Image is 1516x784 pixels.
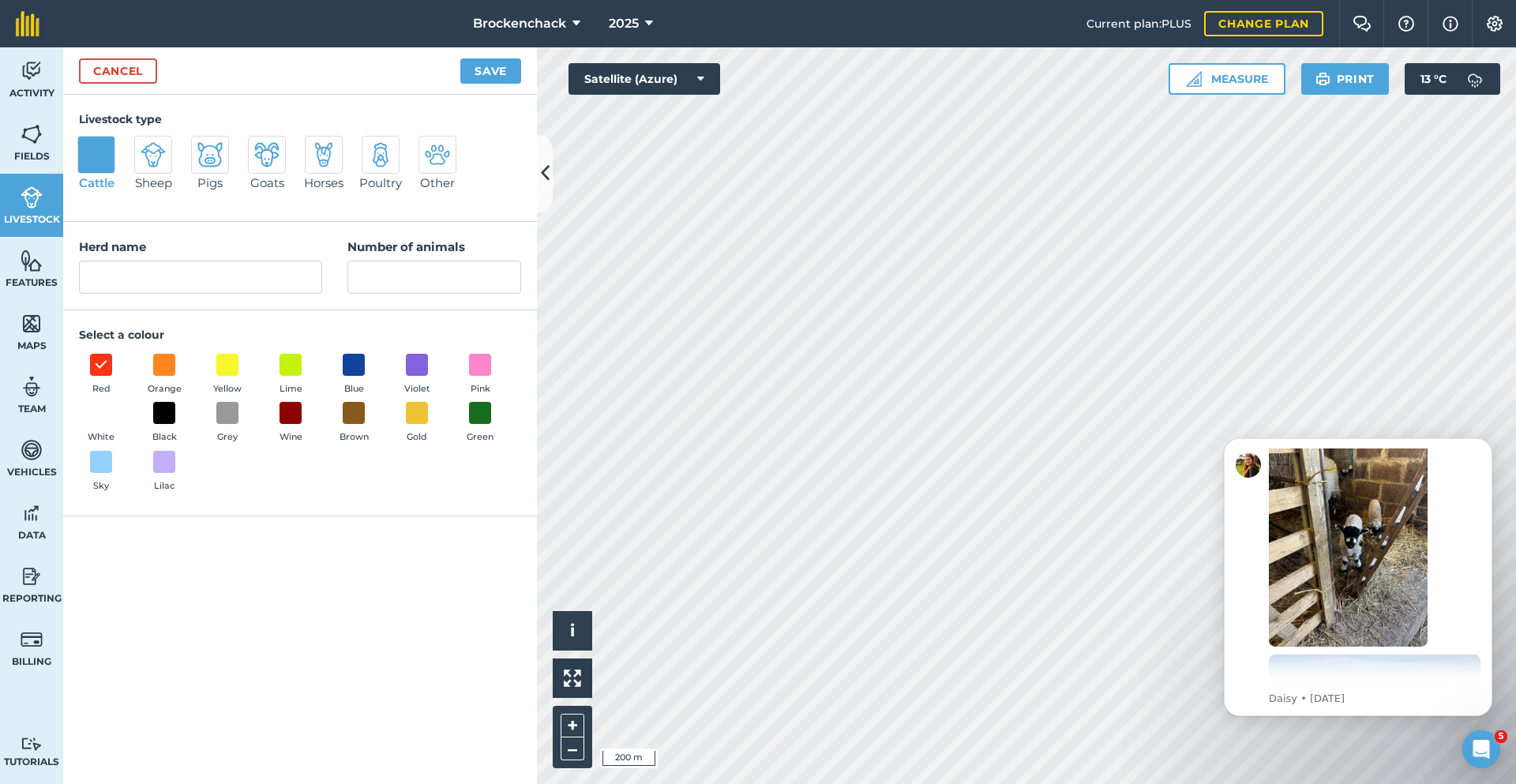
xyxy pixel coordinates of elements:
img: svg+xml;base64,PD94bWwgdmVyc2lvbj0iMS4wIiBlbmNvZGluZz0idXRmLTgiPz4KPCEtLSBHZW5lcmF0b3I6IEFkb2JlIE... [21,565,43,588]
strong: Herd name [79,239,146,254]
button: Gold [395,402,439,445]
span: Blue [344,382,364,396]
button: + [561,714,584,737]
img: fieldmargin Logo [16,11,39,36]
img: svg+xml;base64,PD94bWwgdmVyc2lvbj0iMS4wIiBlbmNvZGluZz0idXRmLTgiPz4KPCEtLSBHZW5lcmF0b3I6IEFkb2JlIE... [21,737,43,752]
div: Hi [PERSON_NAME], [69,34,280,50]
span: Horses [304,174,343,193]
button: Black [142,402,186,445]
button: Violet [395,354,439,396]
img: svg+xml;base64,PD94bWwgdmVyc2lvbj0iMS4wIiBlbmNvZGluZz0idXRmLTgiPz4KPCEtLSBHZW5lcmF0b3I6IEFkb2JlIE... [21,186,43,209]
a: [EMAIL_ADDRESS][DOMAIN_NAME] [69,189,215,218]
img: Profile image for Daisy [36,38,61,63]
img: svg+xml;base64,PD94bWwgdmVyc2lvbj0iMS4wIiBlbmNvZGluZz0idXRmLTgiPz4KPCEtLSBHZW5lcmF0b3I6IEFkb2JlIE... [254,142,280,167]
span: Lime [280,382,302,396]
img: svg+xml;base64,PHN2ZyB4bWxucz0iaHR0cDovL3d3dy53My5vcmcvMjAwMC9zdmciIHdpZHRoPSI1NiIgaGVpZ2h0PSI2MC... [21,312,43,336]
span: Wine [280,430,302,445]
img: svg+xml;base64,PHN2ZyB4bWxucz0iaHR0cDovL3d3dy53My5vcmcvMjAwMC9zdmciIHdpZHRoPSIxOCIgaGVpZ2h0PSIyNC... [94,355,108,374]
button: Blue [332,354,376,396]
span: White [88,430,114,445]
span: Grey [217,430,238,445]
span: Brown [340,430,369,445]
button: Measure [1169,63,1285,95]
span: Lilac [154,479,174,493]
button: Yellow [205,354,250,396]
span: Gold [407,430,427,445]
img: svg+xml;base64,PD94bWwgdmVyc2lvbj0iMS4wIiBlbmNvZGluZz0idXRmLTgiPz4KPCEtLSBHZW5lcmF0b3I6IEFkb2JlIE... [21,438,43,462]
img: A cog icon [1485,16,1504,32]
button: Save [460,58,521,84]
img: svg+xml;base64,PHN2ZyB4bWxucz0iaHR0cDovL3d3dy53My5vcmcvMjAwMC9zdmciIHdpZHRoPSI1NiIgaGVpZ2h0PSI2MC... [21,122,43,146]
span: Black [152,430,177,445]
div: Message content [69,34,280,271]
div: Daisy [69,251,280,267]
img: svg+xml;base64,PHN2ZyB4bWxucz0iaHR0cDovL3d3dy53My5vcmcvMjAwMC9zdmciIHdpZHRoPSI1NiIgaGVpZ2h0PSI2MC... [21,249,43,272]
img: svg+xml;base64,PD94bWwgdmVyc2lvbj0iMS4wIiBlbmNvZGluZz0idXRmLTgiPz4KPCEtLSBHZW5lcmF0b3I6IEFkb2JlIE... [21,501,43,525]
img: svg+xml;base64,PD94bWwgdmVyc2lvbj0iMS4wIiBlbmNvZGluZz0idXRmLTgiPz4KPCEtLSBHZW5lcmF0b3I6IEFkb2JlIE... [141,142,166,167]
img: svg+xml;base64,PD94bWwgdmVyc2lvbj0iMS4wIiBlbmNvZGluZz0idXRmLTgiPz4KPCEtLSBHZW5lcmF0b3I6IEFkb2JlIE... [197,142,223,167]
button: – [561,737,584,760]
p: Message from Daisy, sent 3w ago [69,277,280,291]
button: i [553,611,592,651]
div: We're gathering some photos of what our users are getting up to on farm at the moment to share ac... [69,57,280,134]
button: Lime [268,354,313,396]
span: Pink [471,382,490,396]
span: 2025 [609,14,639,33]
div: If you've got any pictures which you don't mind us sharing either pop them in the chat below 👇 or... [69,142,280,219]
span: i [570,621,575,640]
span: Green [467,430,493,445]
img: svg+xml;base64,PD94bWwgdmVyc2lvbj0iMS4wIiBlbmNvZGluZz0idXRmLTgiPz4KPCEtLSBHZW5lcmF0b3I6IEFkb2JlIE... [21,375,43,399]
span: Sky [93,479,109,493]
span: Pigs [197,174,223,193]
div: message notification from Daisy, 3w ago. Hi Jack, We're gathering some photos of what our users a... [24,24,292,302]
button: Orange [142,354,186,396]
span: Red [92,382,111,396]
span: 13 ° C [1420,63,1447,95]
span: Current plan : PLUS [1086,15,1191,32]
span: Yellow [213,382,242,396]
button: Pink [458,354,502,396]
strong: Number of animals [347,239,465,254]
iframe: Intercom live chat [1462,730,1500,768]
img: svg+xml;base64,PD94bWwgdmVyc2lvbj0iMS4wIiBlbmNvZGluZz0idXRmLTgiPz4KPCEtLSBHZW5lcmF0b3I6IEFkb2JlIE... [84,142,109,167]
img: Four arrows, one pointing top left, one top right, one bottom right and the last bottom left [564,670,581,687]
button: Lilac [142,451,186,493]
img: Ruler icon [1186,71,1202,87]
span: Sheep [135,174,172,193]
span: Orange [148,382,182,396]
a: Change plan [1204,11,1323,36]
button: Grey [205,402,250,445]
button: White [79,402,123,445]
img: A question mark icon [1397,16,1416,32]
button: Print [1301,63,1390,95]
button: Wine [268,402,313,445]
img: svg+xml;base64,PD94bWwgdmVyc2lvbj0iMS4wIiBlbmNvZGluZz0idXRmLTgiPz4KPCEtLSBHZW5lcmF0b3I6IEFkb2JlIE... [21,628,43,651]
img: svg+xml;base64,PD94bWwgdmVyc2lvbj0iMS4wIiBlbmNvZGluZz0idXRmLTgiPz4KPCEtLSBHZW5lcmF0b3I6IEFkb2JlIE... [311,142,336,167]
span: Cattle [79,174,114,193]
img: Two speech bubbles overlapping with the left bubble in the forefront [1353,16,1372,32]
img: svg+xml;base64,PD94bWwgdmVyc2lvbj0iMS4wIiBlbmNvZGluZz0idXRmLTgiPz4KPCEtLSBHZW5lcmF0b3I6IEFkb2JlIE... [425,142,450,167]
iframe: Intercom notifications message [1200,415,1516,741]
button: Satellite (Azure) [568,63,720,95]
span: Poultry [359,174,402,193]
h4: Livestock type [79,111,521,128]
button: Brown [332,402,376,445]
span: Brockenchack [473,14,566,33]
div: Cheers, [69,227,280,243]
button: Green [458,402,502,445]
span: Other [420,174,455,193]
img: svg+xml;base64,PD94bWwgdmVyc2lvbj0iMS4wIiBlbmNvZGluZz0idXRmLTgiPz4KPCEtLSBHZW5lcmF0b3I6IEFkb2JlIE... [21,59,43,83]
img: svg+xml;base64,PHN2ZyB4bWxucz0iaHR0cDovL3d3dy53My5vcmcvMjAwMC9zdmciIHdpZHRoPSIxOSIgaGVpZ2h0PSIyNC... [1315,69,1330,88]
button: 13 °C [1405,63,1500,95]
span: Violet [404,382,430,396]
strong: Select a colour [79,328,164,342]
button: Red [79,354,123,396]
img: svg+xml;base64,PD94bWwgdmVyc2lvbj0iMS4wIiBlbmNvZGluZz0idXRmLTgiPz4KPCEtLSBHZW5lcmF0b3I6IEFkb2JlIE... [1459,63,1491,95]
img: svg+xml;base64,PD94bWwgdmVyc2lvbj0iMS4wIiBlbmNvZGluZz0idXRmLTgiPz4KPCEtLSBHZW5lcmF0b3I6IEFkb2JlIE... [368,142,393,167]
img: svg+xml;base64,PHN2ZyB4bWxucz0iaHR0cDovL3d3dy53My5vcmcvMjAwMC9zdmciIHdpZHRoPSIxNyIgaGVpZ2h0PSIxNy... [1443,14,1458,33]
span: 5 [1495,730,1507,743]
